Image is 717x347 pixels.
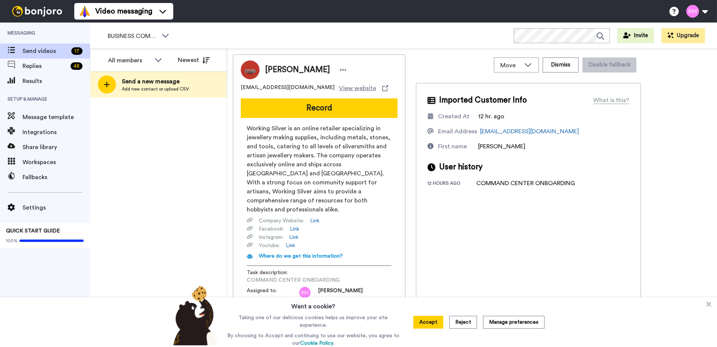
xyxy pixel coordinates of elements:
[108,32,158,41] span: BUSINESS COMMAND CENTER
[241,84,334,93] span: [EMAIL_ADDRESS][DOMAIN_NAME]
[449,316,477,329] button: Reject
[79,5,91,17] img: vm-color.svg
[22,158,90,167] span: Workspaces
[299,287,310,298] img: rm.png
[289,234,298,241] a: Link
[438,127,477,136] div: Email Address
[22,62,67,71] span: Replies
[259,242,280,249] span: Youtube :
[259,217,304,225] span: Company Website :
[290,225,299,233] a: Link
[427,180,476,188] div: 12 hours ago
[22,128,90,137] span: Integrations
[108,56,151,65] div: All members
[661,28,705,43] button: Upgrade
[122,77,189,86] span: Send a new message
[291,297,335,311] h3: Want a cookie?
[247,269,299,276] span: Task description :
[500,61,520,70] span: Move
[318,287,363,298] span: [PERSON_NAME]
[22,203,90,212] span: Settings
[22,77,90,86] span: Results
[22,113,90,122] span: Message template
[439,161,483,173] span: User history
[22,173,90,182] span: Fallbacks
[6,228,60,234] span: QUICK START GUIDE
[259,225,284,233] span: Facebook :
[247,287,299,298] span: Assigned to:
[310,217,319,225] a: Link
[259,234,283,241] span: Instagram :
[413,316,443,329] button: Accept
[95,6,152,17] span: Video messaging
[582,57,636,72] button: Disable fallback
[438,142,467,151] div: First name
[339,84,376,93] span: View website
[438,112,469,121] div: Created At
[543,57,579,72] button: Dismiss
[9,6,65,17] img: bj-logo-header-white.svg
[265,64,330,75] span: [PERSON_NAME]
[339,84,388,93] a: View website
[300,341,333,346] a: Cookie Policy
[259,253,343,259] span: Where do we get this information?
[166,285,222,345] img: bear-with-cookie.png
[247,276,340,284] span: COMMAND CENTER ONBOARDING
[172,53,215,68] button: Newest
[22,47,68,56] span: Send videos
[225,314,401,329] p: Taking one of our delicious cookies helps us improve your site experience.
[241,60,259,79] img: Image of Christine
[593,96,629,105] div: What is this?
[286,242,295,249] a: Link
[480,128,579,134] a: [EMAIL_ADDRESS][DOMAIN_NAME]
[439,95,527,106] span: Imported Customer Info
[478,113,504,119] span: 12 hr. ago
[483,316,544,329] button: Manage preferences
[70,62,82,70] div: 48
[478,143,525,149] span: [PERSON_NAME]
[71,47,82,55] div: 17
[617,28,654,43] button: Invite
[122,86,189,92] span: Add new contact or upload CSV
[241,98,397,118] button: Record
[22,143,90,152] span: Share library
[247,124,391,214] span: Working Silver is an online retailer specializing in jewellery making supplies, including metals,...
[225,332,401,347] p: By choosing to Accept and continuing to use our website, you agree to our .
[476,179,575,188] div: COMMAND CENTER ONBOARDING
[6,238,18,244] span: 100%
